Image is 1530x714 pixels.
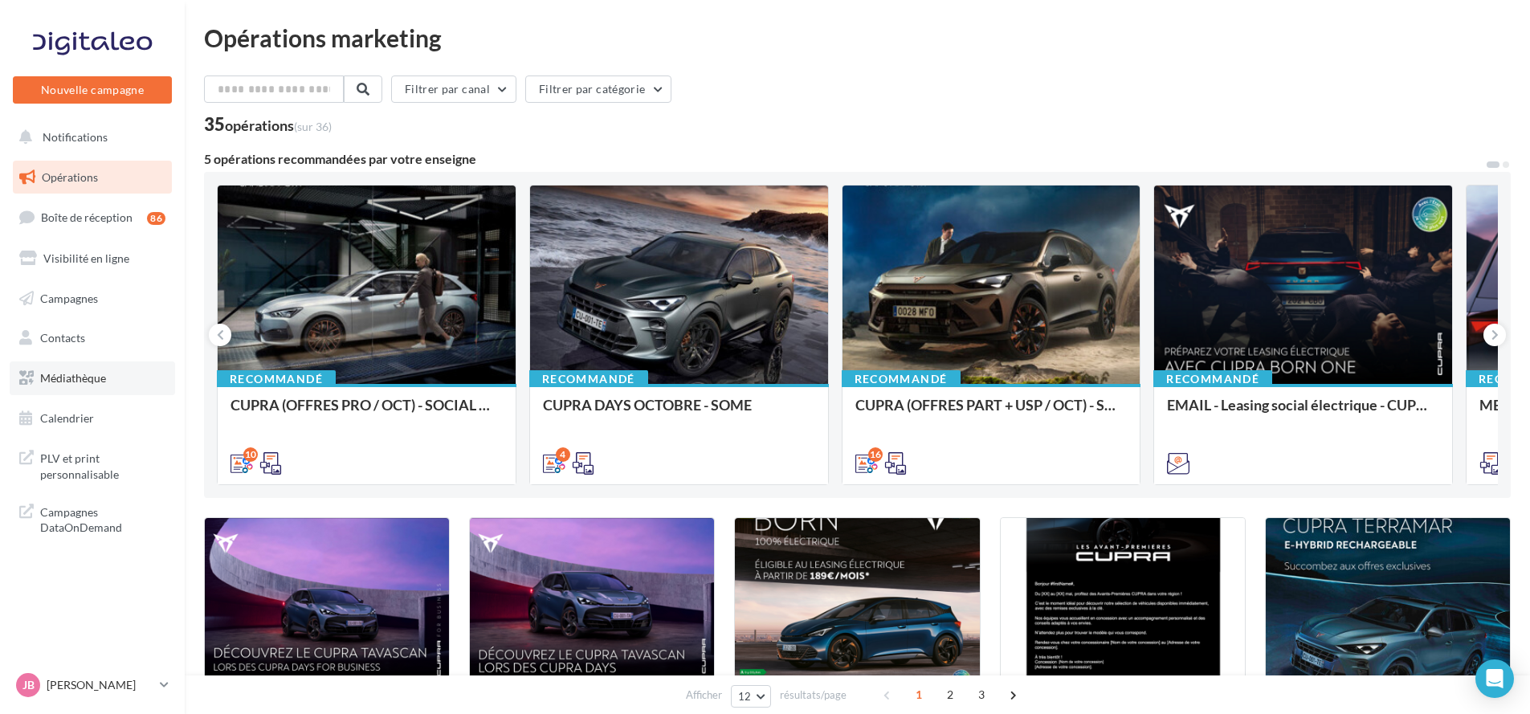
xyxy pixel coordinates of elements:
a: Campagnes DataOnDemand [10,495,175,542]
span: Médiathèque [40,371,106,385]
a: Calendrier [10,402,175,435]
a: JB [PERSON_NAME] [13,670,172,700]
div: Recommandé [217,370,336,388]
span: Campagnes DataOnDemand [40,501,165,536]
div: Recommandé [842,370,961,388]
a: Campagnes [10,282,175,316]
div: 86 [147,212,165,225]
span: 2 [937,682,963,708]
button: Nouvelle campagne [13,76,172,104]
button: Filtrer par catégorie [525,75,671,103]
span: Opérations [42,170,98,184]
a: PLV et print personnalisable [10,441,175,488]
span: PLV et print personnalisable [40,447,165,482]
div: 10 [243,447,258,462]
div: 4 [556,447,570,462]
a: Opérations [10,161,175,194]
button: Filtrer par canal [391,75,516,103]
div: CUPRA (OFFRES PART + USP / OCT) - SOCIAL MEDIA [855,397,1128,429]
div: 35 [204,116,332,133]
span: 3 [969,682,994,708]
a: Visibilité en ligne [10,242,175,275]
div: Open Intercom Messenger [1475,659,1514,698]
div: Recommandé [1153,370,1272,388]
span: Boîte de réception [41,210,133,224]
div: 5 opérations recommandées par votre enseigne [204,153,1485,165]
span: JB [22,677,35,693]
a: Médiathèque [10,361,175,395]
span: Afficher [686,687,722,703]
div: Recommandé [529,370,648,388]
span: Visibilité en ligne [43,251,129,265]
div: CUPRA DAYS OCTOBRE - SOME [543,397,815,429]
div: CUPRA (OFFRES PRO / OCT) - SOCIAL MEDIA [231,397,503,429]
a: Contacts [10,321,175,355]
span: Calendrier [40,411,94,425]
button: Notifications [10,120,169,154]
div: 16 [868,447,883,462]
p: [PERSON_NAME] [47,677,153,693]
a: Boîte de réception86 [10,200,175,235]
div: opérations [225,118,332,133]
button: 12 [731,685,772,708]
span: (sur 36) [294,120,332,133]
span: 1 [906,682,932,708]
div: Opérations marketing [204,26,1511,50]
div: EMAIL - Leasing social électrique - CUPRA Born One [1167,397,1439,429]
span: résultats/page [780,687,847,703]
span: 12 [738,690,752,703]
span: Campagnes [40,291,98,304]
span: Notifications [43,130,108,144]
span: Contacts [40,331,85,345]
